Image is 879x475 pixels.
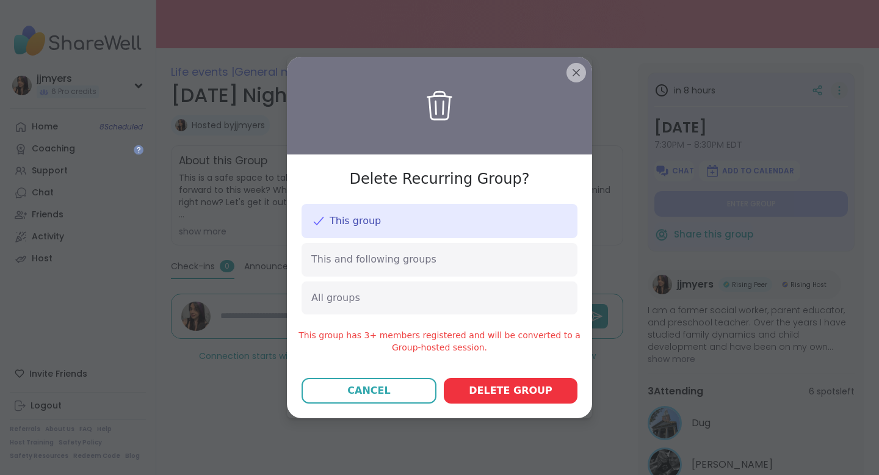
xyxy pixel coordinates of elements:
[311,253,436,266] span: This and following groups
[330,214,381,228] span: This group
[134,145,143,154] iframe: Spotlight
[347,383,390,398] div: Cancel
[302,378,436,404] button: Cancel
[311,291,360,305] span: All groups
[444,378,577,404] button: Delete group
[469,383,552,398] span: Delete group
[349,169,529,190] h3: Delete Recurring Group?
[287,329,592,354] div: This group has 3+ members registered and will be converted to a Group-hosted session.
